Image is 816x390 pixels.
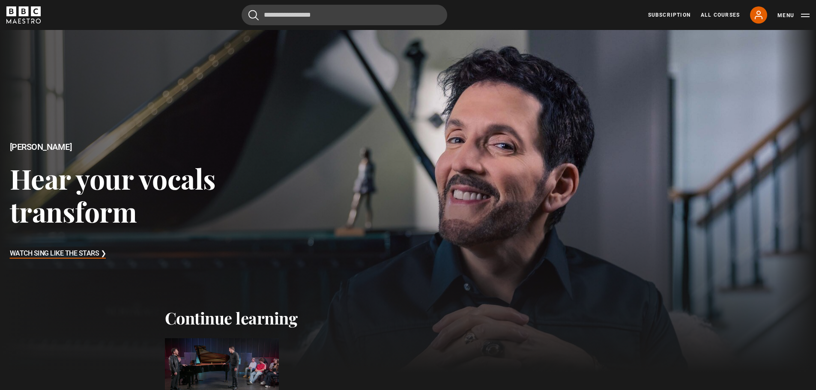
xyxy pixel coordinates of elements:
h2: Continue learning [165,308,652,328]
h3: Watch Sing Like the Stars ❯ [10,247,106,260]
h2: [PERSON_NAME] [10,142,327,152]
button: Submit the search query [248,10,259,21]
button: Toggle navigation [777,11,810,20]
input: Search [242,5,447,25]
svg: BBC Maestro [6,6,41,24]
a: Subscription [648,11,690,19]
a: All Courses [701,11,740,19]
h3: Hear your vocals transform [10,162,327,228]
